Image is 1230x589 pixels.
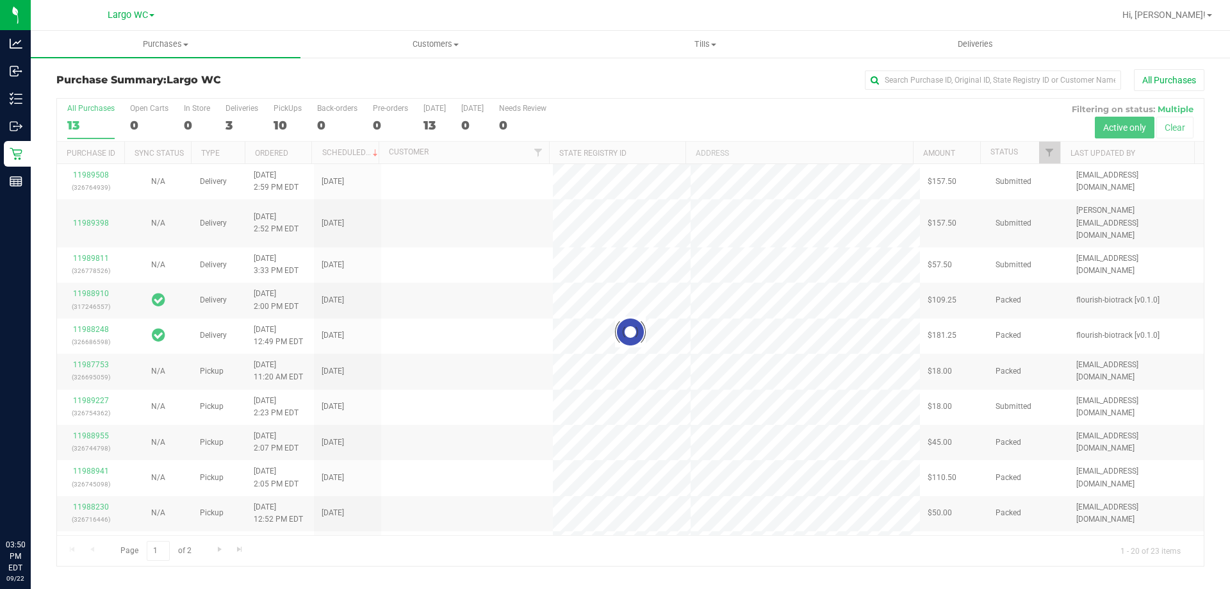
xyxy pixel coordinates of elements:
iframe: Resource center [13,486,51,525]
span: Tills [571,38,839,50]
a: Deliveries [840,31,1110,58]
button: All Purchases [1134,69,1204,91]
a: Customers [300,31,570,58]
inline-svg: Inventory [10,92,22,105]
h3: Purchase Summary: [56,74,439,86]
a: Purchases [31,31,300,58]
span: Hi, [PERSON_NAME]! [1122,10,1206,20]
inline-svg: Analytics [10,37,22,50]
span: Purchases [31,38,300,50]
inline-svg: Reports [10,175,22,188]
inline-svg: Inbound [10,65,22,78]
span: Largo WC [108,10,148,21]
a: Tills [570,31,840,58]
inline-svg: Outbound [10,120,22,133]
input: Search Purchase ID, Original ID, State Registry ID or Customer Name... [865,71,1121,90]
inline-svg: Retail [10,147,22,160]
p: 03:50 PM EDT [6,539,25,574]
p: 09/22 [6,574,25,583]
span: Deliveries [940,38,1010,50]
span: Largo WC [167,74,221,86]
span: Customers [301,38,570,50]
